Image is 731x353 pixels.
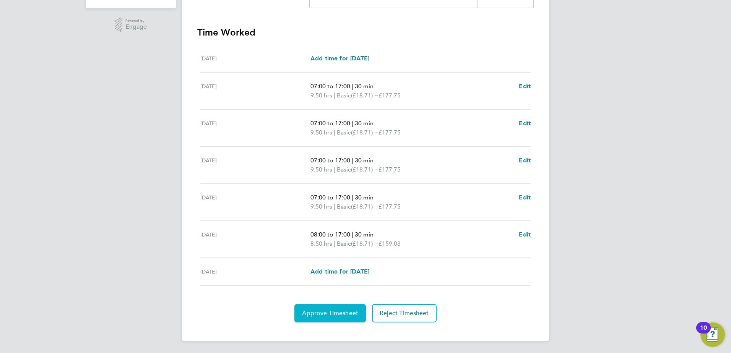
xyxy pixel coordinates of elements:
span: 8.50 hrs [310,240,332,247]
span: Edit [519,157,531,164]
span: Edit [519,194,531,201]
span: £177.75 [378,129,401,136]
span: | [352,83,353,90]
span: (£18.71) = [351,92,378,99]
button: Approve Timesheet [294,304,366,322]
span: 30 min [355,157,374,164]
span: Engage [125,24,147,30]
span: 30 min [355,231,374,238]
span: (£18.71) = [351,203,378,210]
span: | [334,92,335,99]
span: £159.03 [378,240,401,247]
span: Edit [519,231,531,238]
span: | [334,240,335,247]
span: (£18.71) = [351,166,378,173]
span: 07:00 to 17:00 [310,83,350,90]
span: Add time for [DATE] [310,268,369,275]
a: Edit [519,193,531,202]
span: 30 min [355,120,374,127]
a: Add time for [DATE] [310,54,369,63]
a: Edit [519,156,531,165]
span: £177.75 [378,166,401,173]
span: Basic [337,91,351,100]
div: [DATE] [200,82,310,100]
span: 30 min [355,83,374,90]
div: [DATE] [200,119,310,137]
span: 9.50 hrs [310,129,332,136]
a: Edit [519,82,531,91]
span: | [352,157,353,164]
span: £177.75 [378,203,401,210]
span: 07:00 to 17:00 [310,194,350,201]
span: 9.50 hrs [310,166,332,173]
span: Basic [337,202,351,211]
button: Reject Timesheet [372,304,437,322]
span: | [334,129,335,136]
span: Basic [337,165,351,174]
div: [DATE] [200,54,310,63]
span: 30 min [355,194,374,201]
button: Open Resource Center, 10 new notifications [700,322,725,347]
span: | [352,194,353,201]
h3: Time Worked [197,26,534,39]
span: Basic [337,128,351,137]
span: Reject Timesheet [380,309,429,317]
span: Edit [519,120,531,127]
span: (£18.71) = [351,129,378,136]
span: 9.50 hrs [310,92,332,99]
span: 07:00 to 17:00 [310,157,350,164]
span: 08:00 to 17:00 [310,231,350,238]
div: [DATE] [200,230,310,248]
a: Powered byEngage [115,18,147,32]
div: 10 [700,328,707,338]
span: Add time for [DATE] [310,55,369,62]
span: 07:00 to 17:00 [310,120,350,127]
div: [DATE] [200,193,310,211]
div: [DATE] [200,267,310,276]
span: Powered by [125,18,147,24]
a: Edit [519,119,531,128]
span: (£18.71) = [351,240,378,247]
span: Approve Timesheet [302,309,358,317]
span: Edit [519,83,531,90]
span: £177.75 [378,92,401,99]
span: Basic [337,239,351,248]
span: | [334,203,335,210]
span: | [352,120,353,127]
span: | [352,231,353,238]
span: 9.50 hrs [310,203,332,210]
a: Edit [519,230,531,239]
span: | [334,166,335,173]
a: Add time for [DATE] [310,267,369,276]
div: [DATE] [200,156,310,174]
